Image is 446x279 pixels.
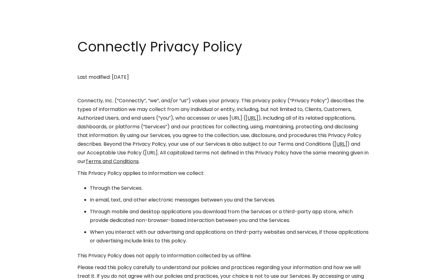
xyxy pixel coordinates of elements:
[77,96,369,166] p: Connectly, Inc. (“Connectly”, “we”, and/or “us”) values your privacy. This privacy policy (“Priva...
[90,228,369,245] li: When you interact with our advertising and applications on third-party websites and services, if ...
[334,140,347,148] a: [URL]
[77,73,369,82] p: Last modified: [DATE]
[77,61,369,70] p: ‍
[77,37,369,56] h1: Connectly Privacy Policy
[77,169,369,178] p: This Privacy Policy applies to information we collect:
[77,251,369,260] p: This Privacy Policy does not apply to information collected by us offline.
[90,207,369,225] li: Through mobile and desktop applications you download from the Services or a third-party app store...
[85,158,139,165] a: Terms and Conditions
[246,114,258,122] a: [URL]
[90,196,369,204] li: In email, text, and other electronic messages between you and the Services.
[90,184,369,193] li: Through the Services.
[77,85,369,93] p: ‍
[12,268,37,277] ul: Language list
[6,268,37,277] aside: Language selected: English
